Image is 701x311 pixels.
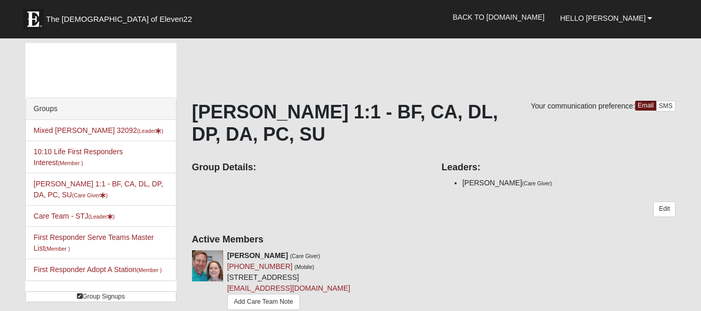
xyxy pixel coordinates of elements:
[227,284,350,292] a: [EMAIL_ADDRESS][DOMAIN_NAME]
[88,213,115,220] small: (Leader )
[653,201,676,217] a: Edit
[192,101,676,145] h1: [PERSON_NAME] 1:1 - BF, CA, DL, DP, DA, PC, SU
[23,9,44,30] img: Eleven22 logo
[46,14,192,24] span: The [DEMOGRAPHIC_DATA] of Eleven22
[192,234,676,246] h4: Active Members
[25,291,176,302] a: Group Signups
[45,246,70,252] small: (Member )
[227,262,293,271] a: [PHONE_NUMBER]
[295,264,314,270] small: (Mobile)
[34,180,163,199] a: [PERSON_NAME] 1:1 - BF, CA, DL, DP, DA, PC, SU(Care Giver)
[227,251,288,260] strong: [PERSON_NAME]
[635,101,656,111] a: Email
[442,162,676,173] h4: Leaders:
[192,162,426,173] h4: Group Details:
[18,4,225,30] a: The [DEMOGRAPHIC_DATA] of Eleven22
[34,212,115,220] a: Care Team - STJ(Leader)
[136,267,161,273] small: (Member )
[522,180,552,186] small: (Care Giver)
[656,101,676,112] a: SMS
[34,233,154,252] a: First Responder Serve Teams Master List(Member )
[58,160,83,166] small: (Member )
[290,253,320,259] small: (Care Giver)
[552,5,660,31] a: Hello [PERSON_NAME]
[34,147,123,167] a: 10:10 Life First Responders Interest(Member )
[34,265,162,274] a: First Responder Adopt A Station(Member )
[560,14,645,22] span: Hello [PERSON_NAME]
[137,128,163,134] small: (Leader )
[72,192,108,198] small: (Care Giver )
[26,98,176,120] div: Groups
[462,178,676,188] li: [PERSON_NAME]
[531,102,635,110] span: Your communication preference:
[445,4,553,30] a: Back to [DOMAIN_NAME]
[34,126,163,134] a: Mixed [PERSON_NAME] 32092(Leader)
